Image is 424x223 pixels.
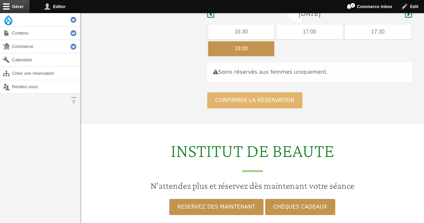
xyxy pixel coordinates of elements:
[350,3,355,8] span: 1
[169,199,263,215] a: RESERVEZ DES MAINTENANT
[84,180,420,191] h3: N’attendez plus et réservez dès maintenant votre séance
[276,24,343,39] div: 17:00
[208,24,275,39] div: 16:30
[345,24,411,39] div: 17:30
[298,8,321,18] h4: [DATE]
[67,94,80,107] button: Orientation horizontale
[265,199,335,215] a: CHÈQUES CADEAUX
[208,41,275,56] div: 18:00
[207,92,303,108] button: Confirmer la réservation
[207,62,412,82] div: Soins réservés aux femmes uniquement.
[84,140,420,172] h2: INSTITUT DE BEAUTE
